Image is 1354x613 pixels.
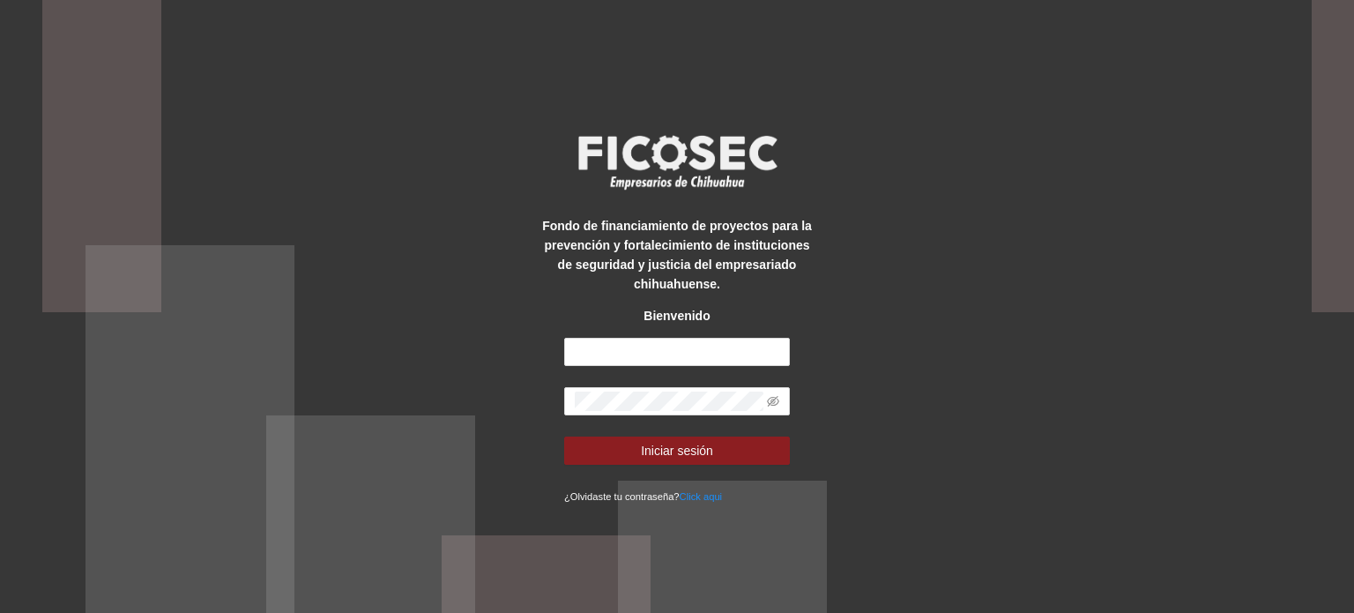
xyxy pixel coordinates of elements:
[542,219,812,291] strong: Fondo de financiamiento de proyectos para la prevención y fortalecimiento de instituciones de seg...
[567,130,787,195] img: logo
[564,491,722,502] small: ¿Olvidaste tu contraseña?
[767,395,779,407] span: eye-invisible
[680,491,723,502] a: Click aqui
[641,441,713,460] span: Iniciar sesión
[564,437,790,465] button: Iniciar sesión
[644,309,710,323] strong: Bienvenido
